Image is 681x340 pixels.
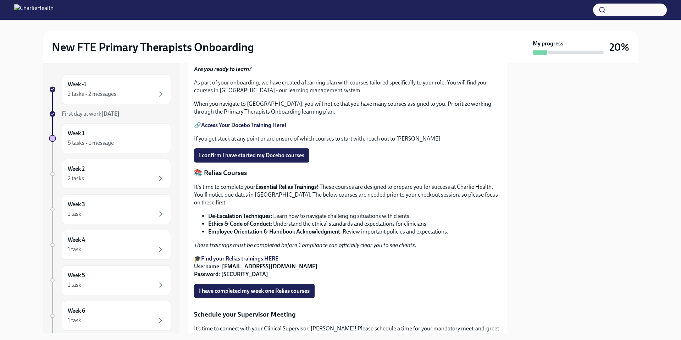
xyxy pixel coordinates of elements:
[533,40,563,48] strong: My progress
[49,301,171,331] a: Week 61 task
[68,272,85,279] h6: Week 5
[68,201,85,208] h6: Week 3
[194,66,251,72] strong: Are you ready to learn?
[194,255,501,278] p: 🎓
[14,4,54,16] img: CharlieHealth
[194,183,501,207] p: It's time to complete your ! These courses are designed to prepare you for success at Charlie Hea...
[68,317,81,324] div: 1 task
[101,110,120,117] strong: [DATE]
[194,284,315,298] button: I have completed my week one Relias courses
[194,148,309,163] button: I confirm I have started my Docebo courses
[194,135,501,143] p: If you get stuck at any point or are unsure of which courses to start with, reach out to [PERSON_...
[49,75,171,104] a: Week -12 tasks • 2 messages
[208,220,501,228] li: : Understand the ethical standards and expectations for clinicians.
[194,121,501,129] p: 🔗
[68,246,81,253] div: 1 task
[199,287,310,295] span: I have completed my week one Relias courses
[68,307,85,315] h6: Week 6
[194,310,501,319] p: Schedule your Supervisor Meeting
[208,213,271,219] strong: De-Escalation Techniques
[68,281,81,289] div: 1 task
[68,139,114,147] div: 5 tasks • 1 message
[68,175,84,182] div: 2 tasks
[208,228,501,236] li: : Review important policies and expectations.
[68,81,86,88] h6: Week -1
[49,194,171,224] a: Week 31 task
[194,100,501,116] p: When you navigate to [GEOGRAPHIC_DATA], you will notice that you have many courses assigned to yo...
[68,90,116,98] div: 2 tasks • 2 messages
[194,79,501,94] p: As part of your onboarding, we have created a learning plan with courses tailored specifically to...
[68,236,85,244] h6: Week 4
[49,110,171,118] a: First day at work[DATE]
[52,40,254,54] h2: New FTE Primary Therapists Onboarding
[49,124,171,153] a: Week 15 tasks • 1 message
[68,130,84,137] h6: Week 1
[201,122,287,128] a: Access Your Docebo Training Here!
[68,165,85,173] h6: Week 2
[255,183,317,190] strong: Essential Relias Trainings
[49,230,171,260] a: Week 41 task
[208,228,340,235] strong: Employee Orientation & Handbook Acknowledgment
[199,152,304,159] span: I confirm I have started my Docebo courses
[201,255,278,262] a: Find your Relias trainings HERE
[49,265,171,295] a: Week 51 task
[609,41,629,54] h3: 20%
[68,210,81,218] div: 1 task
[49,159,171,189] a: Week 22 tasks
[208,220,271,227] strong: Ethics & Code of Conduct
[62,110,120,117] span: First day at work
[194,263,317,278] strong: Username: [EMAIL_ADDRESS][DOMAIN_NAME] Password: [SECURITY_DATA]
[194,242,416,248] em: These trainings must be completed before Compliance can officially clear you to see clients.
[194,168,501,177] p: 📚 Relias Courses
[208,212,501,220] li: : Learn how to navigate challenging situations with clients.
